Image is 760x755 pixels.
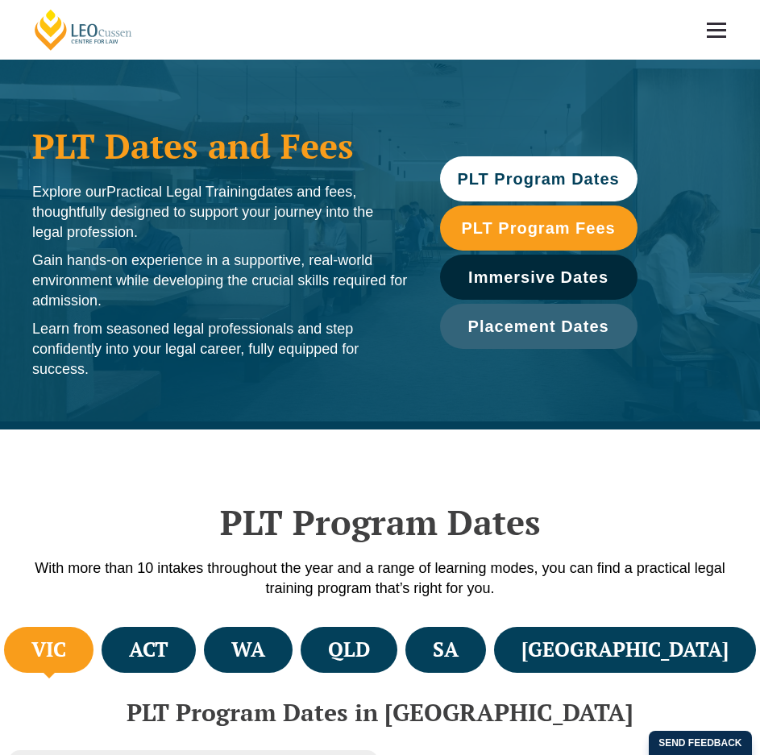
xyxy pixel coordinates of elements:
a: Immersive Dates [440,255,637,300]
p: Learn from seasoned legal professionals and step confidently into your legal career, fully equipp... [32,319,408,380]
span: Immersive Dates [468,269,608,285]
p: With more than 10 intakes throughout the year and a range of learning modes, you can find a pract... [16,558,744,599]
a: [PERSON_NAME] Centre for Law [32,8,135,52]
h4: [GEOGRAPHIC_DATA] [521,637,729,663]
h1: PLT Dates and Fees [32,126,408,166]
h2: PLT Program Dates [16,502,744,542]
h4: SA [433,637,459,663]
span: PLT Program Dates [458,171,620,187]
a: PLT Program Dates [440,156,637,201]
span: PLT Program Fees [461,220,615,236]
p: Gain hands-on experience in a supportive, real-world environment while developing the crucial ski... [32,251,408,311]
span: Practical Legal Training [106,184,257,200]
h4: WA [231,637,265,663]
span: Placement Dates [468,318,609,334]
a: Placement Dates [440,304,637,349]
h4: ACT [129,637,168,663]
h4: QLD [328,637,370,663]
a: PLT Program Fees [440,205,637,251]
iframe: LiveChat chat widget [652,647,720,715]
h4: VIC [31,637,66,663]
p: Explore our dates and fees, thoughtfully designed to support your journey into the legal profession. [32,182,408,243]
